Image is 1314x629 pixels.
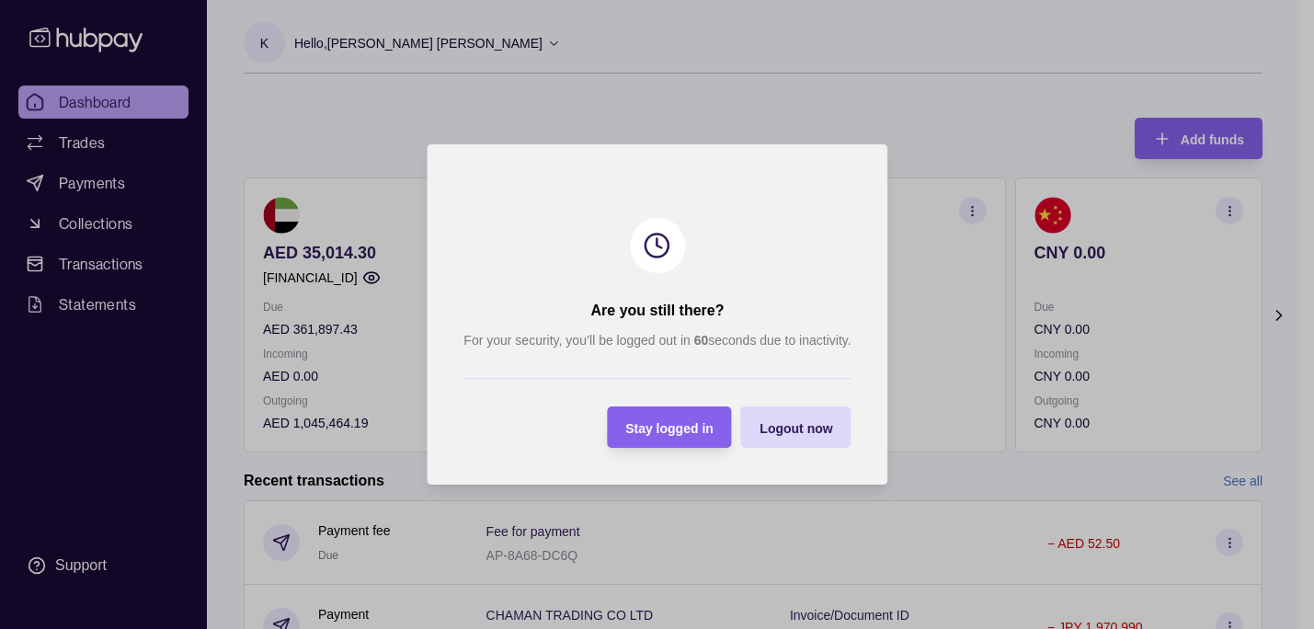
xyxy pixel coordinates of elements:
[590,301,724,321] h2: Are you still there?
[693,333,708,348] strong: 60
[760,421,832,436] span: Logout now
[625,421,714,436] span: Stay logged in
[741,406,851,448] button: Logout now
[463,330,851,350] p: For your security, you’ll be logged out in seconds due to inactivity.
[607,406,732,448] button: Stay logged in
